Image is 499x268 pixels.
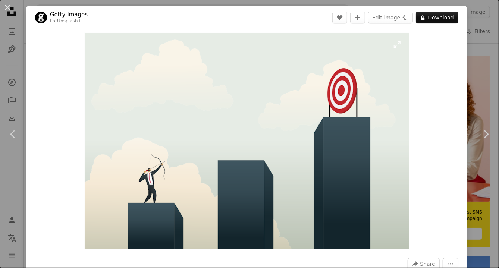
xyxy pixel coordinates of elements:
a: Next [473,98,499,170]
button: Like [332,12,347,23]
button: Edit image [368,12,413,23]
a: Unsplash+ [57,18,82,23]
img: Business people aiming the target on graph. Concept business, vector illustration. [85,33,409,249]
button: Zoom in on this image [85,33,409,249]
a: Getty Images [50,11,88,18]
div: For [50,18,88,24]
img: Go to Getty Images's profile [35,12,47,23]
button: Add to Collection [350,12,365,23]
button: Download [416,12,458,23]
